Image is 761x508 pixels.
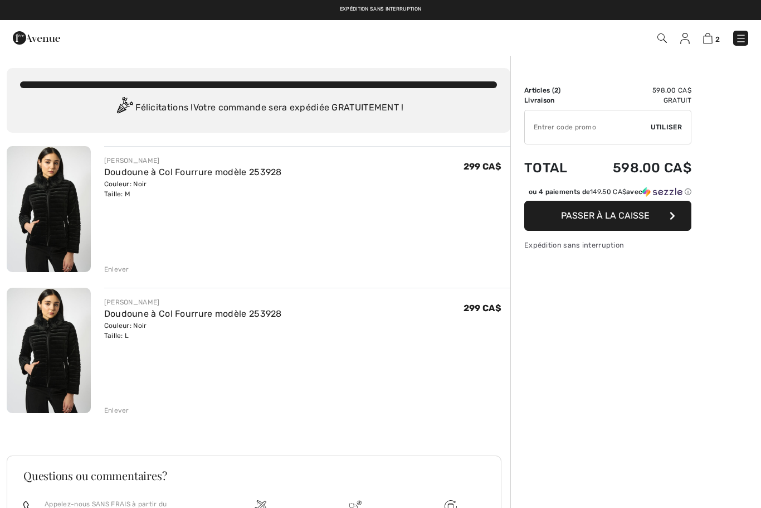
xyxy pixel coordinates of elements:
[104,167,282,177] a: Doudoune à Col Fourrure modèle 253928
[680,33,690,44] img: Mes infos
[7,146,91,272] img: Doudoune à Col Fourrure modèle 253928
[23,470,485,481] h3: Questions ou commentaires?
[104,264,129,274] div: Enlever
[104,405,129,415] div: Enlever
[583,149,691,187] td: 598.00 CA$
[104,156,282,166] div: [PERSON_NAME]
[524,95,583,105] td: Livraison
[7,288,91,414] img: Doudoune à Col Fourrure modèle 253928
[651,122,682,132] span: Utiliser
[642,187,682,197] img: Sezzle
[554,86,558,94] span: 2
[524,85,583,95] td: Articles ( )
[113,97,135,119] img: Congratulation2.svg
[13,27,60,49] img: 1ère Avenue
[104,308,282,319] a: Doudoune à Col Fourrure modèle 253928
[104,179,282,199] div: Couleur: Noir Taille: M
[464,303,501,313] span: 299 CA$
[20,97,497,119] div: Félicitations ! Votre commande sera expédiée GRATUITEMENT !
[524,201,691,231] button: Passer à la caisse
[715,35,720,43] span: 2
[525,110,651,144] input: Code promo
[583,85,691,95] td: 598.00 CA$
[104,321,282,341] div: Couleur: Noir Taille: L
[735,33,747,44] img: Menu
[561,210,650,221] span: Passer à la caisse
[464,161,501,172] span: 299 CA$
[583,95,691,105] td: Gratuit
[524,187,691,201] div: ou 4 paiements de149.50 CA$avecSezzle Cliquez pour en savoir plus sur Sezzle
[524,149,583,187] td: Total
[13,32,60,42] a: 1ère Avenue
[590,188,626,196] span: 149.50 CA$
[657,33,667,43] img: Recherche
[104,297,282,307] div: [PERSON_NAME]
[529,187,691,197] div: ou 4 paiements de avec
[524,240,691,250] div: Expédition sans interruption
[703,31,720,45] a: 2
[703,33,713,43] img: Panier d'achat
